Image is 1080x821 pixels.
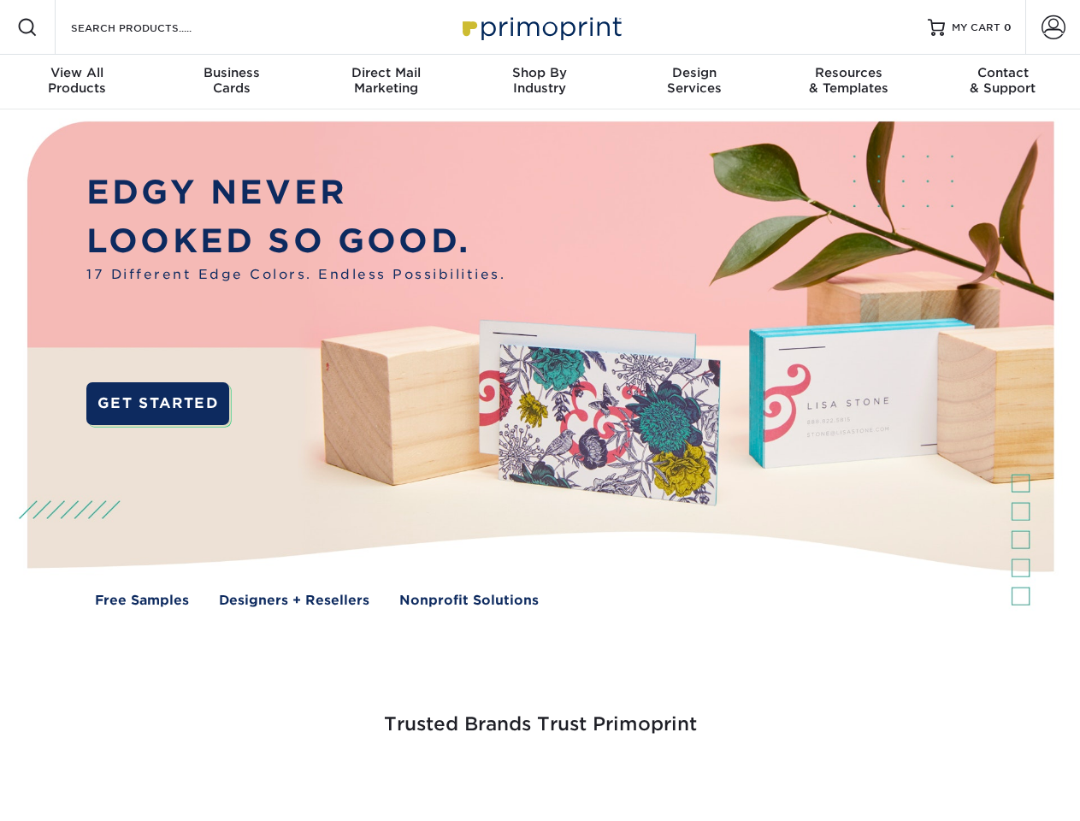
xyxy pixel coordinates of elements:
input: SEARCH PRODUCTS..... [69,17,236,38]
span: Business [154,65,308,80]
div: & Support [926,65,1080,96]
span: 0 [1004,21,1012,33]
h3: Trusted Brands Trust Primoprint [40,672,1041,756]
div: Cards [154,65,308,96]
span: Resources [771,65,925,80]
span: Design [617,65,771,80]
div: Industry [463,65,617,96]
a: BusinessCards [154,55,308,109]
a: Resources& Templates [771,55,925,109]
img: Smoothie King [124,780,125,781]
img: Amazon [761,780,762,781]
a: Designers + Resellers [219,591,369,611]
a: GET STARTED [86,382,229,425]
img: Mini [599,780,599,781]
img: Primoprint [455,9,626,45]
a: Contact& Support [926,55,1080,109]
div: & Templates [771,65,925,96]
p: EDGY NEVER [86,168,505,217]
a: Shop ByIndustry [463,55,617,109]
div: Marketing [309,65,463,96]
span: Contact [926,65,1080,80]
span: 17 Different Edge Colors. Endless Possibilities. [86,265,505,285]
span: MY CART [952,21,1000,35]
img: Google [436,780,437,781]
span: Direct Mail [309,65,463,80]
p: LOOKED SO GOOD. [86,217,505,266]
span: Shop By [463,65,617,80]
a: Nonprofit Solutions [399,591,539,611]
img: Goodwill [924,780,924,781]
div: Services [617,65,771,96]
a: DesignServices [617,55,771,109]
a: Free Samples [95,591,189,611]
a: Direct MailMarketing [309,55,463,109]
